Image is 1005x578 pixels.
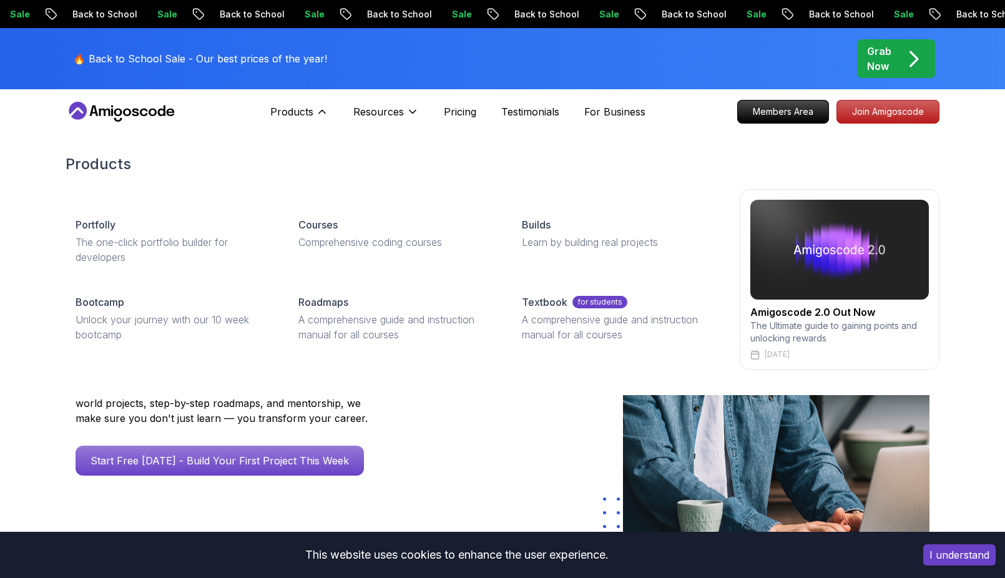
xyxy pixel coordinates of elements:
[66,207,278,275] a: PortfollyThe one-click portfolio builder for developers
[298,235,491,250] p: Comprehensive coding courses
[750,320,929,345] p: The Ultimate guide to gaining points and unlocking rewards
[66,154,939,174] h2: Products
[353,104,419,129] button: Resources
[73,51,327,66] p: 🔥 Back to School Sale - Our best prices of the year!
[522,295,567,310] p: Textbook
[444,104,476,119] a: Pricing
[61,8,145,21] p: Back to School
[750,200,929,300] img: amigoscode 2.0
[740,189,939,370] a: amigoscode 2.0Amigoscode 2.0 Out NowThe Ultimate guide to gaining points and unlocking rewards[DATE]
[355,8,440,21] p: Back to School
[522,217,551,232] p: Builds
[837,100,939,123] p: Join Amigoscode
[512,207,725,260] a: BuildsLearn by building real projects
[9,541,904,569] div: This website uses cookies to enhance the user experience.
[737,100,829,124] a: Members Area
[76,366,375,426] p: Amigoscode has helped thousands of developers land roles at Amazon, Starling Bank, Mercado Livre,...
[650,8,735,21] p: Back to School
[522,312,715,342] p: A comprehensive guide and instruction manual for all courses
[738,100,828,123] p: Members Area
[501,104,559,119] a: Testimonials
[145,8,185,21] p: Sale
[76,295,124,310] p: Bootcamp
[270,104,313,119] p: Products
[298,217,338,232] p: Courses
[797,8,882,21] p: Back to School
[208,8,293,21] p: Back to School
[298,312,491,342] p: A comprehensive guide and instruction manual for all courses
[502,8,587,21] p: Back to School
[522,235,715,250] p: Learn by building real projects
[587,8,627,21] p: Sale
[750,305,929,320] h2: Amigoscode 2.0 Out Now
[572,296,627,308] p: for students
[923,544,996,566] button: Accept cookies
[512,285,725,352] a: Textbookfor studentsA comprehensive guide and instruction manual for all courses
[293,8,333,21] p: Sale
[288,207,501,260] a: CoursesComprehensive coding courses
[584,104,645,119] a: For Business
[353,104,404,119] p: Resources
[66,285,278,352] a: BootcampUnlock your journey with our 10 week bootcamp
[76,446,364,476] a: Start Free [DATE] - Build Your First Project This Week
[836,100,939,124] a: Join Amigoscode
[76,312,268,342] p: Unlock your journey with our 10 week bootcamp
[76,235,268,265] p: The one-click portfolio builder for developers
[440,8,480,21] p: Sale
[735,8,775,21] p: Sale
[882,8,922,21] p: Sale
[765,350,790,360] p: [DATE]
[288,285,501,352] a: RoadmapsA comprehensive guide and instruction manual for all courses
[867,44,891,74] p: Grab Now
[76,217,115,232] p: Portfolly
[298,295,348,310] p: Roadmaps
[270,104,328,129] button: Products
